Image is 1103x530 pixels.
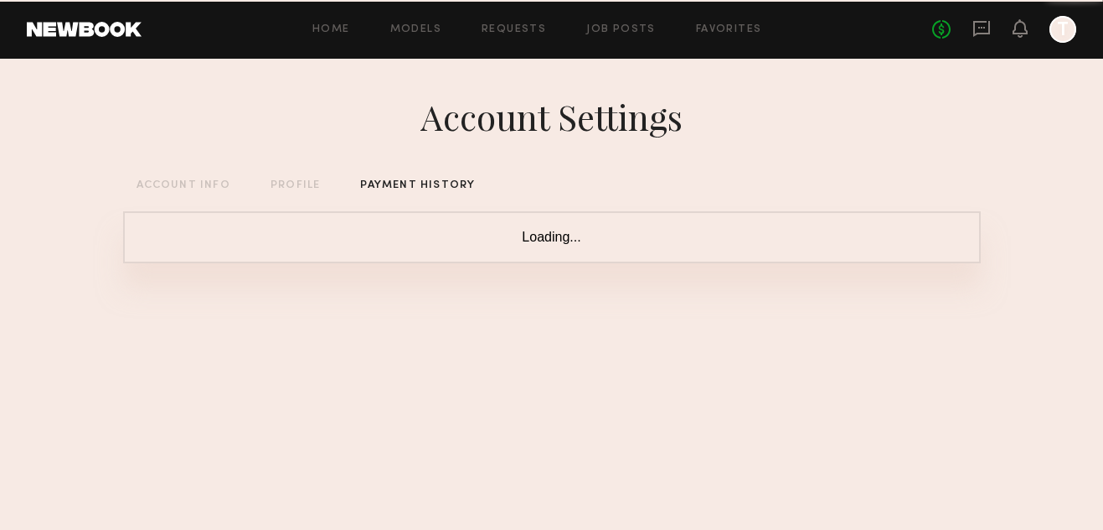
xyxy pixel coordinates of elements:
[312,24,350,35] a: Home
[482,24,546,35] a: Requests
[271,180,320,191] div: PROFILE
[1049,16,1076,43] a: T
[586,24,656,35] a: Job Posts
[420,93,683,140] div: Account Settings
[390,24,441,35] a: Models
[125,213,979,262] div: Loading...
[137,180,230,191] div: ACCOUNT INFO
[696,24,762,35] a: Favorites
[360,180,475,191] div: PAYMENT HISTORY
